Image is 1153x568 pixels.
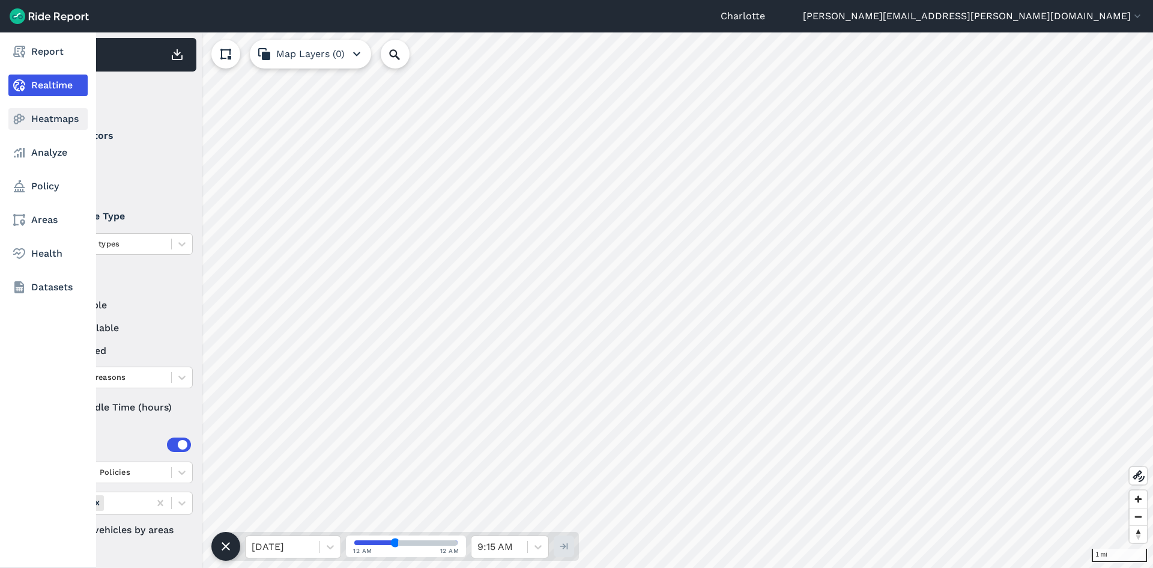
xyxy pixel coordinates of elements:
[8,209,88,231] a: Areas
[49,298,193,313] label: available
[721,9,765,23] a: Charlotte
[49,153,193,167] label: Bird
[38,32,1153,568] canvas: Map
[49,264,191,298] summary: Status
[353,546,372,555] span: 12 AM
[440,546,459,555] span: 12 AM
[91,495,104,510] div: Remove Areas (5)
[8,243,88,264] a: Health
[49,397,193,418] div: Idle Time (hours)
[49,344,193,358] label: reserved
[10,8,89,24] img: Ride Report
[1130,490,1147,508] button: Zoom in
[49,200,191,233] summary: Vehicle Type
[44,77,196,114] div: Filter
[250,40,371,69] button: Map Layers (0)
[8,75,88,96] a: Realtime
[381,40,429,69] input: Search Location or Vehicles
[1130,508,1147,525] button: Zoom out
[49,176,193,190] label: Lime
[8,41,88,63] a: Report
[49,321,193,335] label: unavailable
[65,438,191,452] div: Areas
[803,9,1143,23] button: [PERSON_NAME][EMAIL_ADDRESS][PERSON_NAME][DOMAIN_NAME]
[1092,549,1147,562] div: 1 mi
[1130,525,1147,543] button: Reset bearing to north
[8,276,88,298] a: Datasets
[8,108,88,130] a: Heatmaps
[49,119,191,153] summary: Operators
[49,523,193,537] label: Filter vehicles by areas
[8,176,88,197] a: Policy
[8,142,88,163] a: Analyze
[49,428,191,462] summary: Areas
